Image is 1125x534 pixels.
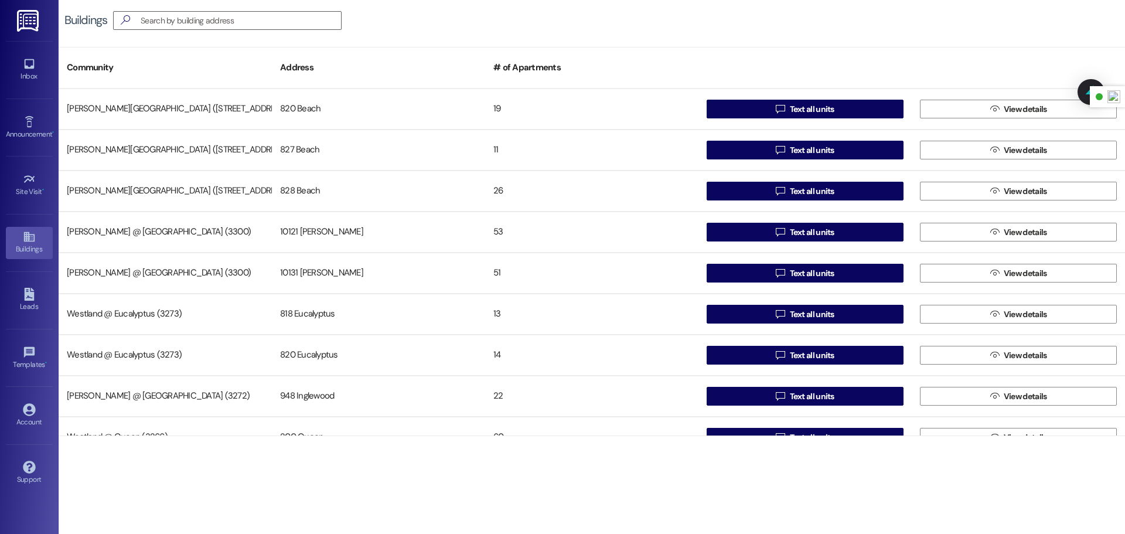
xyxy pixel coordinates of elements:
div: Community [59,53,272,82]
button: Text all units [707,100,904,118]
button: View details [920,305,1117,324]
i:  [776,186,785,196]
span: • [42,186,44,194]
div: Westland @ Queen (3266) [59,426,272,449]
div: [PERSON_NAME] @ [GEOGRAPHIC_DATA] (3272) [59,385,272,408]
div: 19 [485,97,698,121]
button: Text all units [707,264,904,283]
div: 828 Beach [272,179,485,203]
a: Account [6,400,53,431]
span: Text all units [790,226,834,239]
span: View details [1004,308,1047,321]
div: Buildings [64,14,107,26]
a: Inbox [6,54,53,86]
div: 51 [485,261,698,285]
a: Templates • [6,342,53,374]
span: Text all units [790,390,834,403]
span: View details [1004,349,1047,362]
span: View details [1004,431,1047,444]
button: View details [920,141,1117,159]
i:  [990,145,999,155]
i:  [776,309,785,319]
a: Support [6,457,53,489]
a: Site Visit • [6,169,53,201]
button: Text all units [707,305,904,324]
i:  [990,268,999,278]
div: Address [272,53,485,82]
span: Text all units [790,308,834,321]
span: View details [1004,103,1047,115]
span: View details [1004,144,1047,157]
button: View details [920,346,1117,365]
span: Text all units [790,144,834,157]
div: 820 Eucalyptus [272,343,485,367]
span: View details [1004,226,1047,239]
div: [PERSON_NAME] @ [GEOGRAPHIC_DATA] (3300) [59,220,272,244]
div: 948 Inglewood [272,385,485,408]
img: ResiDesk Logo [17,10,41,32]
i:  [776,433,785,442]
i:  [990,104,999,114]
div: 820 Beach [272,97,485,121]
span: • [45,359,47,367]
span: Text all units [790,185,834,198]
button: View details [920,428,1117,447]
a: Leads [6,284,53,316]
span: View details [1004,267,1047,280]
i:  [990,309,999,319]
div: 10121 [PERSON_NAME] [272,220,485,244]
div: 14 [485,343,698,367]
span: • [52,128,54,137]
button: Text all units [707,428,904,447]
div: 53 [485,220,698,244]
button: Text all units [707,223,904,242]
button: View details [920,387,1117,406]
i:  [776,104,785,114]
i:  [990,433,999,442]
div: # of Apartments [485,53,698,82]
div: 60 [485,426,698,449]
i:  [776,227,785,237]
i:  [990,392,999,401]
div: Westland @ Eucalyptus (3273) [59,343,272,367]
button: View details [920,182,1117,200]
div: 818 Eucalyptus [272,302,485,326]
div: 10131 [PERSON_NAME] [272,261,485,285]
div: [PERSON_NAME][GEOGRAPHIC_DATA] ([STREET_ADDRESS]) (3280) [59,179,272,203]
button: Text all units [707,387,904,406]
i:  [990,351,999,360]
i:  [776,268,785,278]
span: Text all units [790,349,834,362]
div: 26 [485,179,698,203]
button: Text all units [707,346,904,365]
div: 827 Beach [272,138,485,162]
a: Buildings [6,227,53,259]
div: 22 [485,385,698,408]
button: View details [920,264,1117,283]
i:  [776,392,785,401]
div: 200 Queen [272,426,485,449]
i:  [776,145,785,155]
div: [PERSON_NAME][GEOGRAPHIC_DATA] ([STREET_ADDRESS]) (3392) [59,97,272,121]
div: [PERSON_NAME][GEOGRAPHIC_DATA] ([STREET_ADDRESS]) (3275) [59,138,272,162]
span: View details [1004,185,1047,198]
div: 13 [485,302,698,326]
i:  [776,351,785,360]
button: Text all units [707,141,904,159]
span: Text all units [790,431,834,444]
input: Search by building address [141,12,341,29]
span: View details [1004,390,1047,403]
i:  [116,14,135,26]
span: Text all units [790,267,834,280]
i:  [990,227,999,237]
button: View details [920,100,1117,118]
div: [PERSON_NAME] @ [GEOGRAPHIC_DATA] (3300) [59,261,272,285]
div: Westland @ Eucalyptus (3273) [59,302,272,326]
button: View details [920,223,1117,242]
span: Text all units [790,103,834,115]
div: 11 [485,138,698,162]
i:  [990,186,999,196]
button: Text all units [707,182,904,200]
